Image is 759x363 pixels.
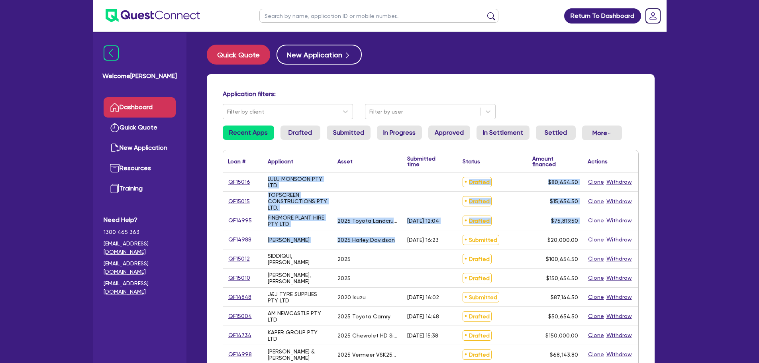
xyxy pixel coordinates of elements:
button: Withdraw [606,216,632,225]
a: QF15015 [228,197,250,206]
div: Asset [337,159,353,164]
div: [DATE] 12:04 [407,218,439,224]
span: $100,654.50 [546,256,578,262]
button: Withdraw [606,312,632,321]
span: Need Help? [104,215,176,225]
button: Withdraw [606,292,632,302]
a: Quick Quote [207,45,277,65]
a: QF14998 [228,350,252,359]
div: 2025 Vermeer VSK25-100G [337,351,398,358]
span: Drafted [463,196,492,206]
span: $20,000.00 [547,237,578,243]
span: $150,000.00 [545,332,578,339]
span: Drafted [463,254,492,264]
div: [PERSON_NAME] [268,237,310,243]
button: Withdraw [606,331,632,340]
img: quest-connect-logo-blue [106,9,200,22]
a: In Settlement [477,126,530,140]
button: Withdraw [606,350,632,359]
span: Drafted [463,330,492,341]
h4: Application filters: [223,90,639,98]
a: Resources [104,158,176,179]
div: Status [463,159,480,164]
div: 2025 Toyota Landcrusier [337,218,398,224]
span: $15,654.50 [550,198,578,204]
div: LULU MONSOON PTY LTD [268,176,328,188]
div: FINEMORE PLANT HIRE PTY LTD [268,214,328,227]
button: Clone [588,197,604,206]
a: QF14995 [228,216,252,225]
button: Clone [588,235,604,244]
a: Recent Apps [223,126,274,140]
a: QF15012 [228,254,250,263]
button: Dropdown toggle [582,126,622,140]
button: Clone [588,177,604,186]
a: QF14988 [228,235,252,244]
a: Training [104,179,176,199]
a: [EMAIL_ADDRESS][DOMAIN_NAME] [104,239,176,256]
button: Withdraw [606,235,632,244]
a: Return To Dashboard [564,8,641,24]
a: Dropdown toggle [643,6,663,26]
div: [DATE] 16:02 [407,294,439,300]
button: New Application [277,45,362,65]
button: Withdraw [606,273,632,283]
button: Clone [588,331,604,340]
img: new-application [110,143,120,153]
div: KAPER GROUP PTY LTD [268,329,328,342]
a: [EMAIL_ADDRESS][DOMAIN_NAME] [104,279,176,296]
div: TOPSCREEN CONSTRUCTIONS PTY. LTD. [268,192,328,211]
button: Clone [588,273,604,283]
button: Clone [588,312,604,321]
img: training [110,184,120,193]
a: Submitted [327,126,371,140]
div: 2020 Isuzu [337,294,366,300]
div: [PERSON_NAME], [PERSON_NAME] [268,272,328,285]
button: Clone [588,216,604,225]
div: AM NEWCASTLE PTY LTD [268,310,328,323]
a: QF15010 [228,273,251,283]
div: Applicant [268,159,293,164]
span: 1300 465 363 [104,228,176,236]
a: Dashboard [104,97,176,118]
a: QF15004 [228,312,252,321]
span: $75,819.50 [551,218,578,224]
span: Drafted [463,311,492,322]
button: Withdraw [606,197,632,206]
span: Drafted [463,177,492,187]
span: Submitted [463,235,499,245]
img: resources [110,163,120,173]
a: QF14734 [228,331,252,340]
div: 2025 Harley Davidson [337,237,395,243]
span: $68,143.80 [550,351,578,358]
a: In Progress [377,126,422,140]
a: New Application [104,138,176,158]
div: [DATE] 16:23 [407,237,439,243]
div: Actions [588,159,608,164]
div: Submitted time [407,156,446,167]
div: J&J TYRE SUPPLIES PTY LTD [268,291,328,304]
button: Withdraw [606,177,632,186]
div: Loan # [228,159,245,164]
div: Amount financed [532,156,578,167]
span: Submitted [463,292,499,302]
a: Quick Quote [104,118,176,138]
span: $87,144.50 [551,294,578,300]
span: Welcome [PERSON_NAME] [102,71,177,81]
span: Drafted [463,273,492,283]
div: SIDDIQUI, [PERSON_NAME] [268,253,328,265]
span: Drafted [463,349,492,360]
a: QF14848 [228,292,252,302]
img: quick-quote [110,123,120,132]
button: Withdraw [606,254,632,263]
input: Search by name, application ID or mobile number... [259,9,498,23]
span: $50,654.50 [548,313,578,320]
div: [PERSON_NAME] & [PERSON_NAME] [268,348,328,361]
a: QF15016 [228,177,251,186]
a: Approved [428,126,470,140]
div: 2025 [337,256,351,262]
span: $80,654.50 [548,179,578,185]
div: 2025 Toyota Camry [337,313,390,320]
button: Quick Quote [207,45,270,65]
